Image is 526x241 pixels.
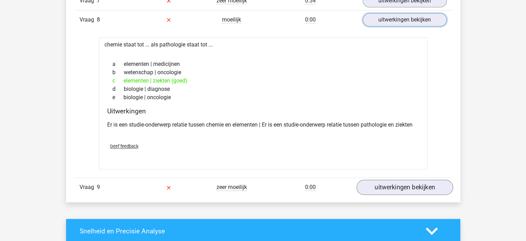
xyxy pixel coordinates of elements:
div: biologie | oncologie [107,93,419,102]
p: Er is een studie-onderwerp relatie tussen chemie en elementen | Er is een studie-onderwerp relati... [107,121,419,129]
span: zeer moeilijk [216,184,247,191]
h4: Snelheid en Precisie Analyse [80,227,415,235]
span: d [112,85,124,93]
span: 9 [97,184,100,190]
span: c [112,77,123,85]
span: moeilijk [222,16,241,23]
a: uitwerkingen bekijken [356,180,453,195]
a: uitwerkingen bekijken [363,13,447,26]
span: 0:00 [305,16,316,23]
span: e [112,93,123,102]
h4: Uitwerkingen [107,107,419,115]
div: elementen | medicijnen [107,60,419,68]
span: Vraag [80,16,97,24]
span: Geef feedback [110,144,138,149]
span: b [112,68,124,77]
span: Vraag [80,183,97,191]
span: a [112,60,124,68]
div: chemie staat tot ... als pathologie staat tot ... [99,37,427,169]
span: 8 [97,16,100,23]
div: elementen | ziekten (goed) [107,77,419,85]
div: wetenschap | oncologie [107,68,419,77]
div: biologie | diagnose [107,85,419,93]
span: 0:00 [305,184,316,191]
